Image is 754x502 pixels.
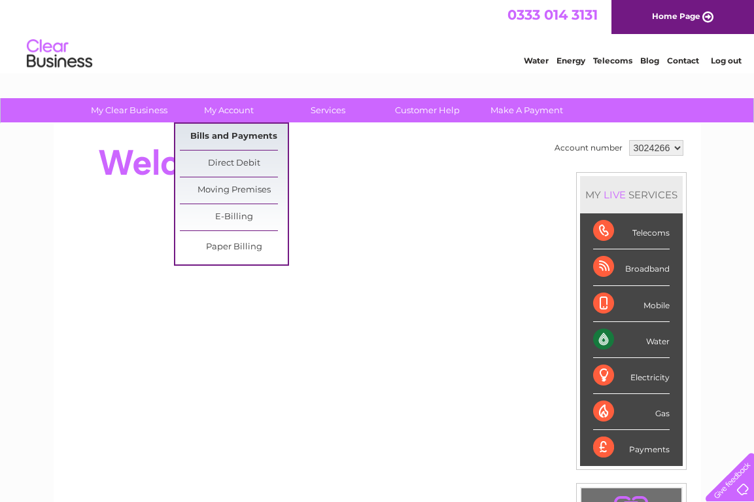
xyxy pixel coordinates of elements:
img: logo.png [26,34,93,74]
div: Broadband [593,249,670,285]
a: Make A Payment [473,98,581,122]
a: Moving Premises [180,177,288,204]
div: Mobile [593,286,670,322]
a: Blog [640,56,659,65]
a: Water [524,56,549,65]
div: Water [593,322,670,358]
a: Paper Billing [180,234,288,260]
div: Gas [593,394,670,430]
td: Account number [551,137,626,159]
a: Energy [557,56,585,65]
a: My Account [175,98,283,122]
a: 0333 014 3131 [507,7,598,23]
a: E-Billing [180,204,288,230]
div: MY SERVICES [580,176,683,213]
div: Electricity [593,358,670,394]
div: Clear Business is a trading name of Verastar Limited (registered in [GEOGRAPHIC_DATA] No. 3667643... [69,7,687,63]
div: Payments [593,430,670,465]
a: Bills and Payments [180,124,288,150]
a: Services [274,98,382,122]
div: Telecoms [593,213,670,249]
a: Direct Debit [180,151,288,177]
a: Log out [711,56,742,65]
a: Contact [667,56,699,65]
div: LIVE [601,188,628,201]
a: My Clear Business [75,98,183,122]
a: Telecoms [593,56,632,65]
a: Customer Help [373,98,481,122]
